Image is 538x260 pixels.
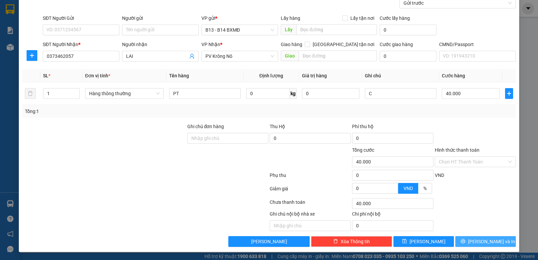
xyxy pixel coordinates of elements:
[281,50,299,61] span: Giao
[362,69,439,82] th: Ghi chú
[311,236,392,247] button: deleteXóa Thông tin
[302,88,359,99] input: 0
[281,15,300,21] span: Lấy hàng
[505,91,513,96] span: plus
[269,185,351,197] div: Giảm giá
[27,53,37,58] span: plus
[187,133,268,144] input: Ghi chú đơn hàng
[23,40,78,45] strong: BIÊN NHẬN GỬI HÀNG HOÁ
[290,88,297,99] span: kg
[251,238,287,245] span: [PERSON_NAME]
[201,42,220,47] span: VP Nhận
[423,186,427,191] span: %
[7,47,14,57] span: Nơi gửi:
[189,53,195,59] span: user-add
[228,236,309,247] button: [PERSON_NAME]
[302,73,327,78] span: Giá trị hàng
[333,239,338,244] span: delete
[169,88,241,99] input: VD: Bàn, Ghế
[435,147,479,153] label: Hình thức thanh toán
[410,238,446,245] span: [PERSON_NAME]
[439,41,516,48] div: CMND/Passport
[17,11,54,36] strong: CÔNG TY TNHH [GEOGRAPHIC_DATA] 214 QL13 - P.26 - Q.BÌNH THẠNH - TP HCM 1900888606
[310,41,377,48] span: [GEOGRAPHIC_DATA] tận nơi
[205,51,274,61] span: PV Krông Nô
[365,88,436,99] input: Ghi Chú
[269,172,351,183] div: Phụ thu
[403,186,413,191] span: VND
[435,173,444,178] span: VND
[299,50,377,61] input: Dọc đường
[281,24,296,35] span: Lấy
[122,14,199,22] div: Người gửi
[25,108,208,115] div: Tổng: 1
[442,73,465,78] span: Cước hàng
[296,24,377,35] input: Dọc đường
[169,73,189,78] span: Tên hàng
[468,238,515,245] span: [PERSON_NAME] và In
[461,239,465,244] span: printer
[201,14,278,22] div: VP gửi
[122,41,199,48] div: Người nhận
[380,42,413,47] label: Cước giao hàng
[68,47,87,51] span: PV Đắk Song
[27,50,37,61] button: plus
[269,198,351,210] div: Chưa thanh toán
[259,73,283,78] span: Định lượng
[43,73,48,78] span: SL
[64,30,95,35] span: 17:25:49 [DATE]
[455,236,516,247] button: printer[PERSON_NAME] và In
[270,210,351,220] div: Ghi chú nội bộ nhà xe
[402,239,407,244] span: save
[85,73,110,78] span: Đơn vị tính
[270,220,351,231] input: Nhập ghi chú
[51,47,62,57] span: Nơi nhận:
[380,25,436,35] input: Cước lấy hàng
[187,124,224,129] label: Ghi chú đơn hàng
[205,25,274,35] span: B13 - B14 BXMĐ
[380,51,436,62] input: Cước giao hàng
[393,236,454,247] button: save[PERSON_NAME]
[7,15,15,32] img: logo
[352,147,374,153] span: Tổng cước
[25,88,36,99] button: delete
[352,210,433,220] div: Chi phí nội bộ
[270,124,285,129] span: Thu Hộ
[505,88,513,99] button: plus
[281,42,302,47] span: Giao hàng
[380,15,410,21] label: Cước lấy hàng
[348,14,377,22] span: Lấy tận nơi
[60,25,95,30] span: B131409250623
[43,41,119,48] div: SĐT Người Nhận
[341,238,370,245] span: Xóa Thông tin
[89,88,160,99] span: Hàng thông thường
[43,14,119,22] div: SĐT Người Gửi
[352,123,433,133] div: Phí thu hộ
